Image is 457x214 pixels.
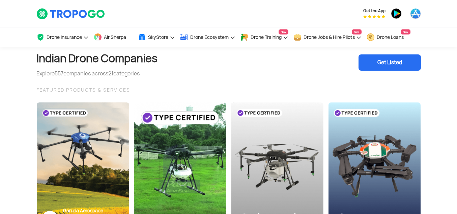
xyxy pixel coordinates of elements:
span: Drone Ecosystem [190,34,229,40]
div: Garuda Aerospace [63,208,124,214]
img: TropoGo Logo [36,8,106,20]
span: 557 [55,70,63,77]
a: Drone TrainingNew [240,27,288,47]
img: ic_playstore.png [391,8,402,19]
a: Drone Insurance [36,27,89,47]
span: New [352,29,362,34]
span: Drone Loans [377,34,404,40]
a: Air Sherpa [94,27,133,47]
a: Drone Jobs & Hire PilotsNew [293,27,362,47]
span: Drone Jobs & Hire Pilots [304,34,355,40]
img: ic_appstore.png [410,8,421,19]
a: Drone Ecosystem [180,27,235,47]
span: New [279,29,288,34]
div: FEATURED PRODUCTS & SERVICES [36,86,421,94]
div: Explore companies across categories [36,70,158,78]
span: New [401,29,410,34]
img: App Raking [363,15,385,18]
span: Drone Insurance [47,34,82,40]
span: 21 [108,70,113,77]
a: Drone LoansNew [367,27,410,47]
span: Drone Training [251,34,282,40]
h1: Indian Drone Companies [36,47,158,70]
span: SkyStore [148,34,168,40]
div: Get Listed [359,54,421,71]
a: SkyStore [138,27,175,47]
span: Get the App [363,8,385,14]
span: Air Sherpa [104,34,126,40]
